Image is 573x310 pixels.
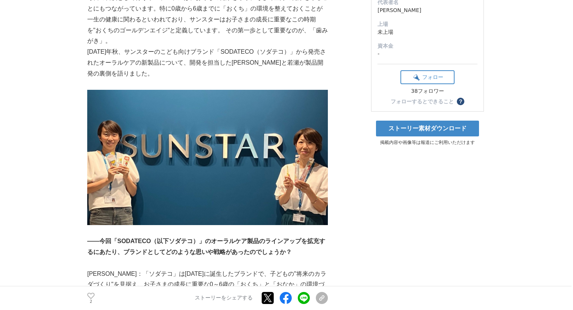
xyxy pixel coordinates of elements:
img: thumbnail_799e7d40-99b3-11f0-85e0-8b63276c8ff3.jpg [87,90,328,225]
p: [DATE]年秋、サンスターのこども向けブランド「SODATECO（ソダテコ）」から発売されたオーラルケアの新製品について、開発を担当した[PERSON_NAME]と若瀬が製品開発の裏側を語りました。 [87,47,328,79]
dt: 上場 [377,20,477,28]
a: ストーリー素材ダウンロード [376,121,479,136]
span: ？ [458,99,463,104]
p: 掲載内容や画像等は報道にご利用いただけます [371,139,484,146]
p: 2 [87,300,95,304]
dd: 未上場 [377,28,477,36]
div: 38フォロワー [400,88,455,95]
dt: 資本金 [377,42,477,50]
button: フォロー [400,70,455,84]
dd: [PERSON_NAME] [377,6,477,14]
strong: ――今回「SODATECO（以下ソダテコ）」のオーラルケア製品のラインアップを拡充するにあたり、ブランドとしてどのような思いや戦略があったのでしょうか？ [87,238,325,255]
button: ？ [457,98,464,105]
dd: - [377,50,477,58]
div: フォローするとできること [391,99,454,104]
p: ストーリーをシェアする [195,295,253,302]
p: [PERSON_NAME]：「ソダテコ」は[DATE]に誕生したブランドで、子どもの"将来のカラダづくり"を見据え、お子さまの成長に重要な0～6歳の「おくち」と「おなか」の環境づくりに着目。この... [87,269,328,301]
